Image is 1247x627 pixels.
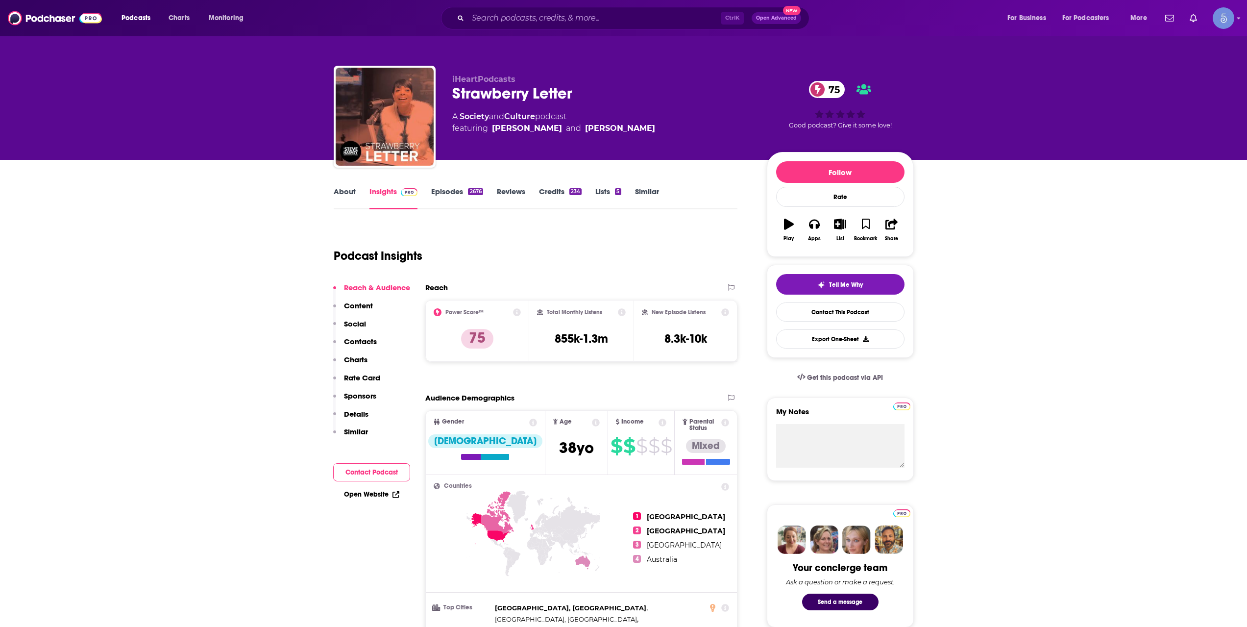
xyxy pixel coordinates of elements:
a: About [334,187,356,209]
button: Contact Podcast [333,463,410,481]
label: My Notes [776,407,905,424]
img: Podchaser Pro [893,509,910,517]
span: $ [660,438,672,454]
p: Social [344,319,366,328]
button: Charts [333,355,367,373]
button: Contacts [333,337,377,355]
a: Culture [504,112,535,121]
p: Contacts [344,337,377,346]
a: Get this podcast via API [789,366,891,390]
img: Podchaser Pro [401,188,418,196]
div: A podcast [452,111,655,134]
button: Similar [333,427,368,445]
div: [PERSON_NAME] [585,123,655,134]
span: , [495,602,648,614]
span: Age [560,419,572,425]
img: Podchaser - Follow, Share and Rate Podcasts [8,9,102,27]
div: 5 [615,188,621,195]
a: Credits234 [539,187,582,209]
img: Podchaser Pro [893,402,910,410]
p: 75 [461,329,493,349]
div: Your concierge team [793,562,887,574]
button: Export One-Sheet [776,329,905,349]
span: 1 [633,512,641,520]
a: Charts [162,10,196,26]
a: Show notifications dropdown [1186,10,1201,26]
span: [GEOGRAPHIC_DATA], [GEOGRAPHIC_DATA] [495,615,637,623]
button: Send a message [802,594,879,610]
h2: New Episode Listens [652,309,706,316]
div: Mixed [686,439,726,453]
span: 3 [633,541,641,549]
button: Rate Card [333,373,380,391]
div: Share [885,236,898,242]
img: Jon Profile [875,526,903,554]
a: Pro website [893,508,910,517]
img: tell me why sparkle [817,281,825,289]
div: Search podcasts, credits, & more... [450,7,819,29]
a: Society [460,112,489,121]
span: 4 [633,555,641,563]
button: Share [879,212,904,248]
p: Charts [344,355,367,364]
a: Episodes2676 [431,187,483,209]
span: Good podcast? Give it some love! [789,122,892,129]
button: Follow [776,161,905,183]
span: and [489,112,504,121]
a: Steve Harvey [492,123,562,134]
p: Content [344,301,373,310]
a: 75 [809,81,845,98]
a: Contact This Podcast [776,302,905,322]
div: 75Good podcast? Give it some love! [767,75,914,135]
span: Income [621,419,644,425]
a: Pro website [893,401,910,410]
h3: 8.3k-10k [664,331,707,346]
div: Play [783,236,794,242]
img: Jules Profile [842,526,871,554]
img: Sydney Profile [778,526,806,554]
div: Ask a question or make a request. [786,578,895,586]
span: Australia [647,555,677,564]
span: Tell Me Why [829,281,863,289]
h2: Total Monthly Listens [547,309,602,316]
div: 2676 [468,188,483,195]
button: Sponsors [333,391,376,409]
a: InsightsPodchaser Pro [369,187,418,209]
span: Open Advanced [756,16,797,21]
button: Details [333,409,368,427]
h1: Podcast Insights [334,249,422,263]
div: List [836,236,844,242]
span: [GEOGRAPHIC_DATA], [GEOGRAPHIC_DATA] [495,604,646,612]
button: open menu [1124,10,1159,26]
span: New [783,6,801,15]
span: 2 [633,527,641,534]
span: and [566,123,581,134]
div: Bookmark [854,236,877,242]
a: Lists5 [595,187,621,209]
span: $ [648,438,660,454]
p: Sponsors [344,391,376,401]
span: featuring [452,123,655,134]
div: Rate [776,187,905,207]
div: Apps [808,236,821,242]
span: $ [611,438,622,454]
h2: Audience Demographics [425,393,514,402]
span: [GEOGRAPHIC_DATA] [647,527,725,535]
button: tell me why sparkleTell Me Why [776,274,905,295]
img: User Profile [1213,7,1234,29]
p: Details [344,409,368,419]
img: Barbara Profile [810,526,838,554]
span: $ [636,438,647,454]
span: [GEOGRAPHIC_DATA] [647,512,725,521]
span: More [1130,11,1147,25]
span: 75 [819,81,845,98]
a: Similar [635,187,659,209]
h2: Reach [425,283,448,292]
button: Play [776,212,802,248]
button: Reach & Audience [333,283,410,301]
h3: 855k-1.3m [555,331,608,346]
h2: Power Score™ [445,309,484,316]
span: Ctrl K [721,12,744,25]
span: Parental Status [689,419,720,431]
